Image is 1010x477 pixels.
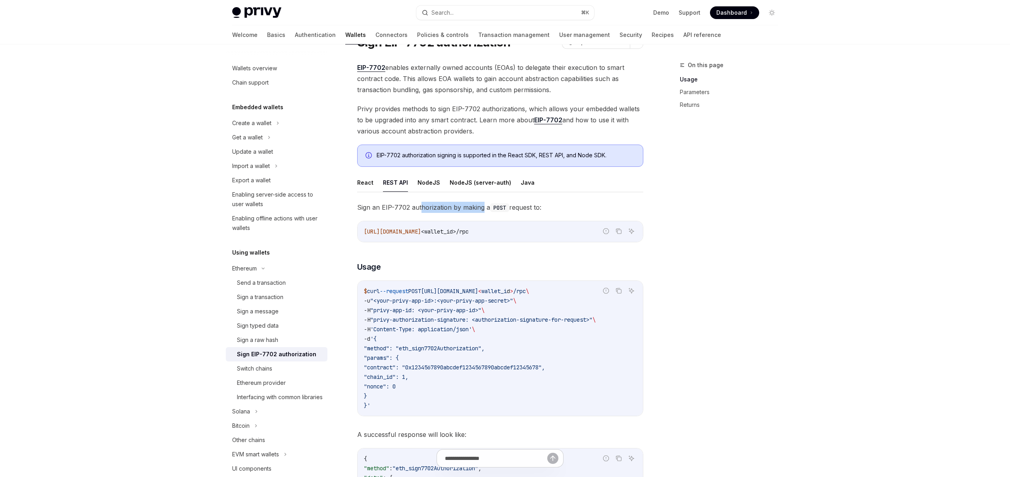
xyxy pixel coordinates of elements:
span: \ [593,316,596,323]
span: 'Content-Type: application/json' [370,326,472,333]
input: Ask a question... [445,450,547,467]
button: Toggle dark mode [766,6,778,19]
a: UI components [226,462,327,476]
a: Usage [680,73,785,86]
span: [URL][DOMAIN_NAME] [421,288,478,295]
span: "contract": "0x1234567890abcdef1234567890abcdef12345678", [364,364,545,371]
div: Create a wallet [232,118,271,128]
a: Wallets [345,25,366,44]
div: Sign a message [237,307,279,316]
div: Enabling offline actions with user wallets [232,214,323,233]
span: "privy-authorization-signature: <authorization-signature-for-request>" [370,316,593,323]
div: Import a wallet [232,161,270,171]
div: Send a transaction [237,278,286,288]
a: Sign typed data [226,319,327,333]
h5: Embedded wallets [232,102,283,112]
span: Dashboard [716,9,747,17]
h5: Using wallets [232,248,270,257]
img: light logo [232,7,281,18]
span: "method": "eth_sign7702Authorization", [364,345,485,352]
a: Support [679,9,700,17]
div: Ethereum [232,264,257,273]
button: EVM smart wallets [226,447,327,462]
a: Demo [653,9,669,17]
button: Copy the contents from the code block [614,226,624,236]
div: EVM smart wallets [232,450,279,459]
a: Wallets overview [226,61,327,75]
div: Switch chains [237,364,272,373]
span: ⌘ K [581,10,589,16]
a: Basics [267,25,285,44]
a: Sign a raw hash [226,333,327,347]
a: Policies & controls [417,25,469,44]
div: Sign EIP-7702 authorization [237,350,316,359]
button: Solana [226,404,327,419]
button: React [357,173,373,192]
span: --request [380,288,408,295]
div: Ethereum provider [237,378,286,388]
span: <wallet_id>/rpc [421,228,469,235]
span: "<your-privy-app-id>:<your-privy-app-secret>" [370,297,513,304]
svg: Info [366,152,373,160]
a: Sign a transaction [226,290,327,304]
span: \ [481,307,485,314]
span: -H [364,316,370,323]
span: } [364,392,367,400]
button: Report incorrect code [601,226,611,236]
div: UI components [232,464,271,473]
span: "chain_id": 1, [364,373,408,380]
span: $ [364,288,367,295]
span: -d [364,335,370,342]
div: Sign typed data [237,321,279,330]
span: "privy-app-id: <your-privy-app-id>" [370,307,481,314]
div: Bitcoin [232,421,250,431]
a: Sign a message [226,304,327,319]
span: "nonce": 0 [364,383,396,390]
div: Search... [431,8,454,17]
span: d [507,288,510,295]
a: Authentication [295,25,336,44]
a: Parameters [680,86,785,98]
button: Bitcoin [226,419,327,433]
span: "params": { [364,354,399,361]
span: wallet_i [481,288,507,295]
button: Copy the contents from the code block [614,286,624,296]
span: Usage [357,261,381,272]
a: Recipes [652,25,674,44]
span: -H [364,326,370,333]
a: Dashboard [710,6,759,19]
span: On this page [688,60,723,70]
span: > [510,288,513,295]
button: Ask AI [626,286,637,296]
a: Enabling offline actions with user wallets [226,211,327,235]
div: Get a wallet [232,133,263,142]
a: Other chains [226,433,327,447]
div: Sign a transaction [237,292,283,302]
div: Solana [232,407,250,416]
span: Privy provides methods to sign EIP-7702 authorizations, which allows your embedded wallets to be ... [357,103,643,137]
div: Update a wallet [232,147,273,156]
a: EIP-7702 [534,116,562,124]
a: Transaction management [478,25,550,44]
div: Export a wallet [232,176,271,185]
span: enables externally owned accounts (EOAs) to delegate their execution to smart contract code. This... [357,62,643,95]
span: -H [364,307,370,314]
div: Other chains [232,435,265,445]
button: Create a wallet [226,116,327,130]
a: Chain support [226,75,327,90]
span: curl [367,288,380,295]
a: EIP-7702 [357,64,385,72]
a: Enabling server-side access to user wallets [226,187,327,211]
span: POST [408,288,421,295]
a: Send a transaction [226,276,327,290]
a: Interfacing with common libraries [226,390,327,404]
code: POST [490,203,509,212]
div: Enabling server-side access to user wallets [232,190,323,209]
span: \ [513,297,516,304]
span: }' [364,402,370,409]
span: -u [364,297,370,304]
a: API reference [683,25,721,44]
button: NodeJS [417,173,440,192]
button: REST API [383,173,408,192]
button: Java [521,173,535,192]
